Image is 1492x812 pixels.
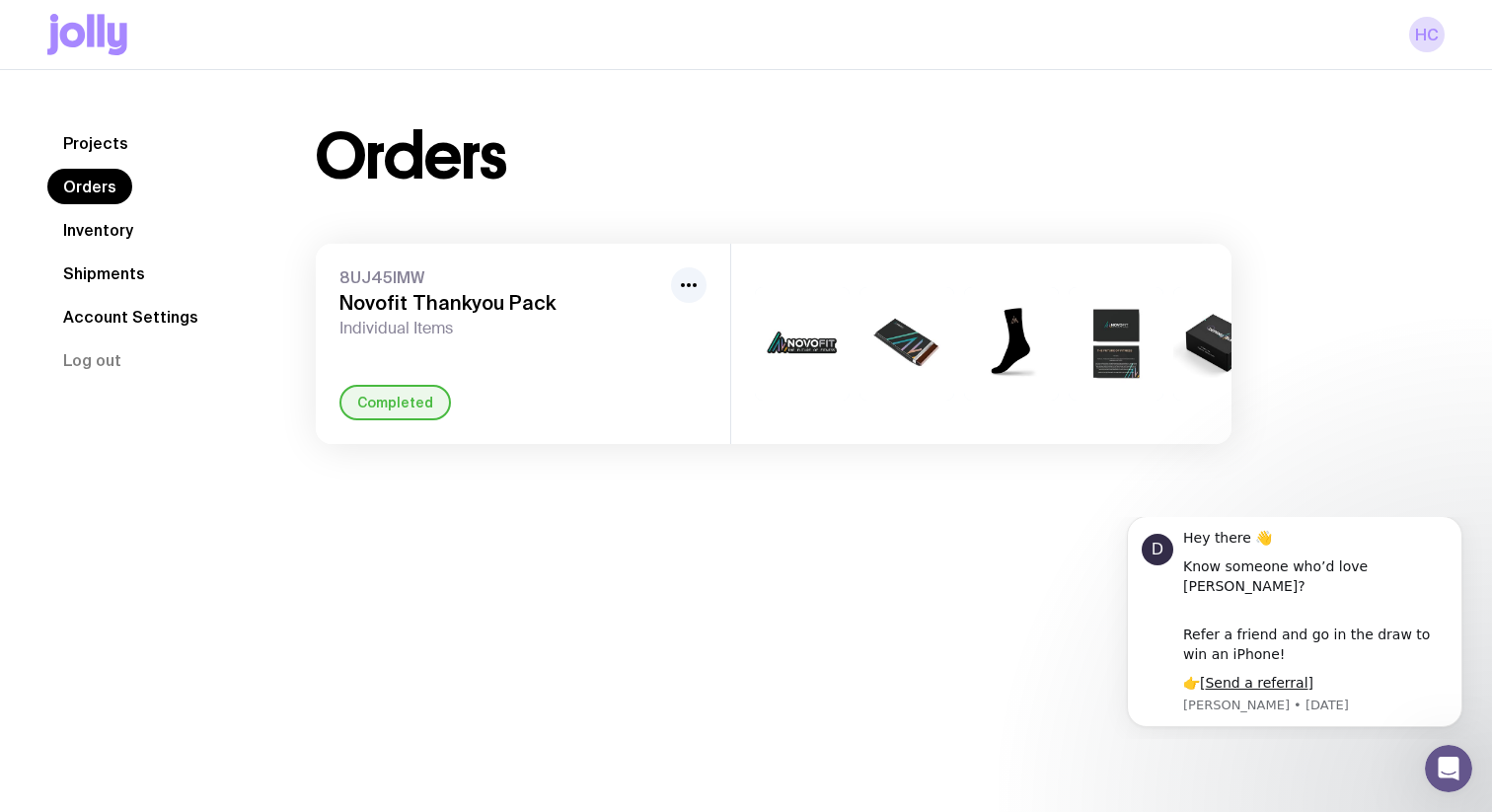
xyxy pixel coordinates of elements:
button: Log out [47,342,137,378]
a: Shipments [47,256,161,291]
a: HC [1409,17,1445,52]
p: Message from David, sent 10w ago [86,180,350,197]
h1: Orders [316,125,506,188]
iframe: Intercom notifications message [1097,517,1492,739]
a: Orders [47,169,132,204]
div: Message content [86,12,350,177]
a: Account Settings [47,299,214,334]
div: Hey there 👋 [86,12,350,32]
iframe: Intercom live chat [1425,745,1472,792]
div: Completed [339,385,451,420]
div: Know someone who’d love [PERSON_NAME]? [86,40,350,79]
a: Inventory [47,212,149,248]
span: 8UJ45IMW [339,267,663,287]
div: Refer a friend and go in the draw to win an iPhone! [86,89,350,147]
span: Individual Items [339,319,663,338]
div: Profile image for David [44,17,76,48]
div: 👉[ ] [86,157,350,177]
a: Projects [47,125,144,161]
a: Send a referral [108,158,210,174]
h3: Novofit Thankyou Pack [339,291,663,315]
